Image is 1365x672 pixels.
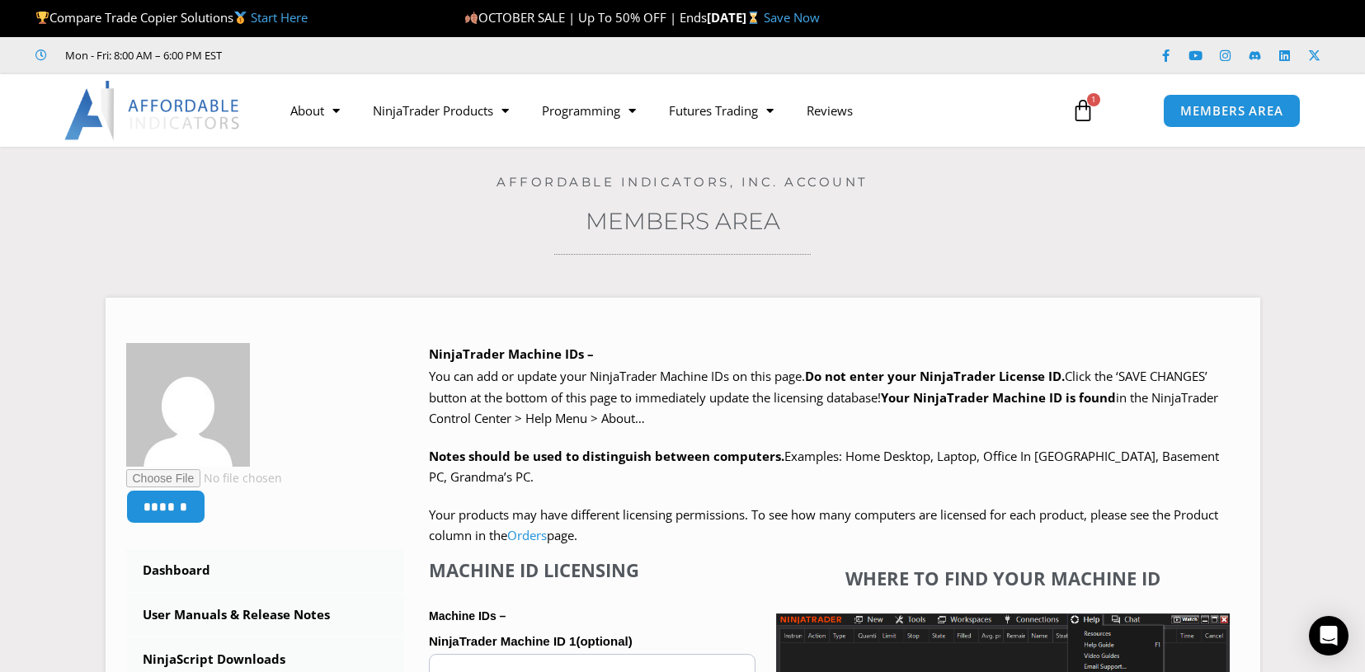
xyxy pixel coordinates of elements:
[764,9,820,26] a: Save Now
[881,389,1116,406] strong: Your NinjaTrader Machine ID is found
[429,368,1218,426] span: Click the ‘SAVE CHANGES’ button at the bottom of this page to immediately update the licensing da...
[465,12,478,24] img: 🍂
[245,47,492,63] iframe: Customer reviews powered by Trustpilot
[1309,616,1349,656] div: Open Intercom Messenger
[790,92,869,129] a: Reviews
[234,12,247,24] img: 🥇
[64,81,242,140] img: LogoAI | Affordable Indicators – NinjaTrader
[429,448,784,464] strong: Notes should be used to distinguish between computers.
[747,12,760,24] img: ⌛
[429,368,805,384] span: You can add or update your NinjaTrader Machine IDs on this page.
[429,506,1218,544] span: Your products may have different licensing permissions. To see how many computers are licensed fo...
[251,9,308,26] a: Start Here
[35,9,308,26] span: Compare Trade Copier Solutions
[576,634,632,648] span: (optional)
[429,448,1219,486] span: Examples: Home Desktop, Laptop, Office In [GEOGRAPHIC_DATA], Basement PC, Grandma’s PC.
[507,527,547,543] a: Orders
[525,92,652,129] a: Programming
[36,12,49,24] img: 🏆
[126,343,250,467] img: a0518a25461314379aac8535c4ad4b101d885ca1663d9f54ca6125b679237dff
[1087,93,1100,106] span: 1
[356,92,525,129] a: NinjaTrader Products
[1047,87,1119,134] a: 1
[1180,105,1283,117] span: MEMBERS AREA
[274,92,1052,129] nav: Menu
[429,559,755,580] h4: Machine ID Licensing
[1163,94,1301,128] a: MEMBERS AREA
[586,207,780,235] a: Members Area
[776,567,1230,589] h4: Where to find your Machine ID
[464,9,707,26] span: OCTOBER SALE | Up To 50% OFF | Ends
[707,9,764,26] strong: [DATE]
[61,45,222,65] span: Mon - Fri: 8:00 AM – 6:00 PM EST
[126,594,405,637] a: User Manuals & Release Notes
[274,92,356,129] a: About
[429,629,755,654] label: NinjaTrader Machine ID 1
[429,609,506,623] strong: Machine IDs –
[652,92,790,129] a: Futures Trading
[497,174,868,190] a: Affordable Indicators, Inc. Account
[805,368,1065,384] b: Do not enter your NinjaTrader License ID.
[429,345,594,362] b: NinjaTrader Machine IDs –
[126,549,405,592] a: Dashboard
